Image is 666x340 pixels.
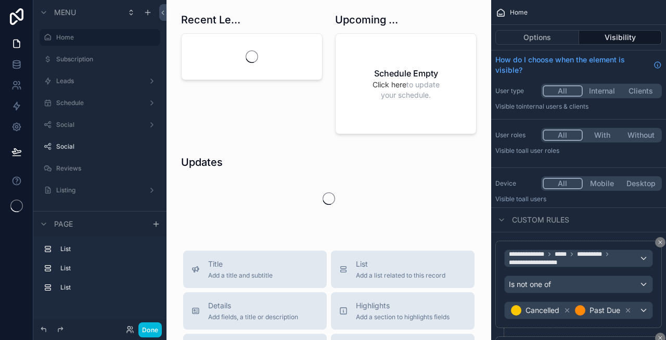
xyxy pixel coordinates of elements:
[583,85,622,97] button: Internal
[208,259,273,269] span: Title
[543,178,583,189] button: All
[183,292,327,330] button: DetailsAdd fields, a title or description
[54,219,73,229] span: Page
[356,259,445,269] span: List
[522,147,559,154] span: All user roles
[510,8,528,17] span: Home
[356,271,445,280] span: Add a list related to this record
[208,300,298,311] span: Details
[495,30,579,45] button: Options
[60,245,152,253] label: List
[495,195,662,203] p: Visible to
[590,305,620,316] span: Past Due
[512,215,569,225] span: Custom rules
[331,251,475,288] button: ListAdd a list related to this record
[138,322,162,337] button: Done
[56,142,154,151] label: Social
[579,30,662,45] button: Visibility
[509,279,551,290] span: Is not one of
[56,99,139,107] label: Schedule
[522,195,546,203] span: all users
[60,264,152,272] label: List
[331,292,475,330] button: HighlightsAdd a section to highlights fields
[495,131,537,139] label: User roles
[526,305,559,316] span: Cancelled
[54,7,76,18] span: Menu
[208,271,273,280] span: Add a title and subtitle
[56,33,154,42] label: Home
[56,186,139,194] label: Listing
[56,164,154,173] label: Reviews
[56,77,139,85] label: Leads
[504,302,653,319] button: CancelledPast Due
[621,85,660,97] button: Clients
[522,102,588,110] span: Internal users & clients
[583,178,622,189] button: Mobile
[543,85,583,97] button: All
[543,129,583,141] button: All
[183,251,327,288] button: TitleAdd a title and subtitle
[495,55,649,75] span: How do I choose when the element is visible?
[495,102,662,111] p: Visible to
[60,283,152,292] label: List
[208,313,298,321] span: Add fields, a title or description
[621,178,660,189] button: Desktop
[621,129,660,141] button: Without
[495,55,662,75] a: How do I choose when the element is visible?
[495,147,662,155] p: Visible to
[56,55,154,63] label: Subscription
[33,236,166,306] div: scrollable content
[356,313,450,321] span: Add a section to highlights fields
[583,129,622,141] button: With
[495,87,537,95] label: User type
[356,300,450,311] span: Highlights
[56,121,139,129] label: Social
[504,276,653,293] button: Is not one of
[495,179,537,188] label: Device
